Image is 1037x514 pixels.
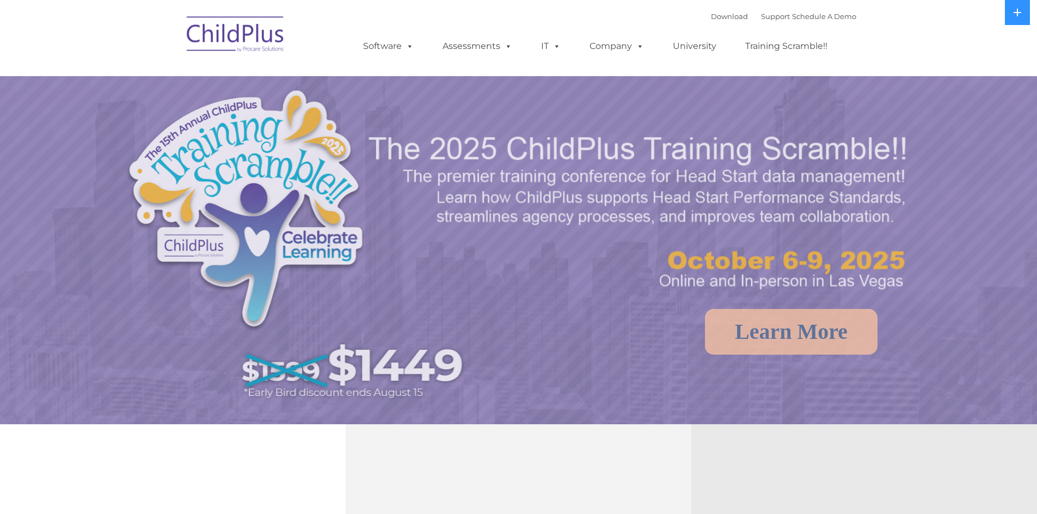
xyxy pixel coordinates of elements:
[705,309,878,355] a: Learn More
[734,35,838,57] a: Training Scramble!!
[432,35,523,57] a: Assessments
[662,35,727,57] a: University
[711,12,856,21] font: |
[761,12,790,21] a: Support
[579,35,655,57] a: Company
[711,12,748,21] a: Download
[181,9,290,63] img: ChildPlus by Procare Solutions
[530,35,572,57] a: IT
[352,35,425,57] a: Software
[792,12,856,21] a: Schedule A Demo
